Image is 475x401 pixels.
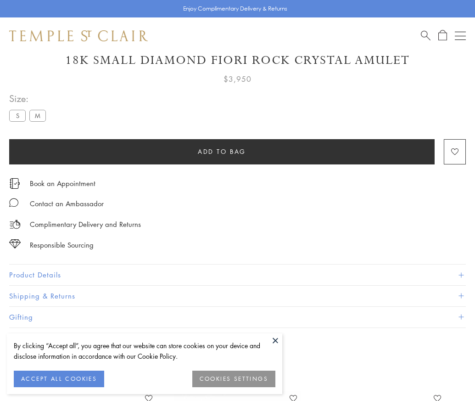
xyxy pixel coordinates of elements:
img: Temple St. Clair [9,30,148,41]
img: icon_sourcing.svg [9,239,21,249]
button: Product Details [9,265,466,285]
img: MessageIcon-01_2.svg [9,198,18,207]
label: S [9,110,26,121]
button: ACCEPT ALL COOKIES [14,371,104,387]
span: Add to bag [198,147,246,157]
span: Size: [9,91,50,106]
button: Gifting [9,307,466,328]
button: Open navigation [455,30,466,41]
a: Open Shopping Bag [438,30,447,41]
p: Complimentary Delivery and Returns [30,219,141,230]
label: M [29,110,46,121]
h1: 18K Small Diamond Fiori Rock Crystal Amulet [9,52,466,68]
img: icon_delivery.svg [9,219,21,230]
p: Enjoy Complimentary Delivery & Returns [183,4,287,13]
a: Search [421,30,430,41]
a: Book an Appointment [30,178,95,188]
div: Contact an Ambassador [30,198,104,209]
span: $3,950 [224,73,251,85]
img: icon_appointment.svg [9,178,20,189]
button: COOKIES SETTINGS [192,371,275,387]
button: Add to bag [9,139,435,164]
div: By clicking “Accept all”, you agree that our website can store cookies on your device and disclos... [14,340,275,361]
button: Shipping & Returns [9,286,466,306]
div: Responsible Sourcing [30,239,94,251]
